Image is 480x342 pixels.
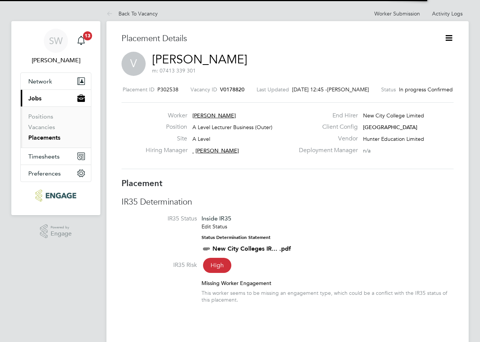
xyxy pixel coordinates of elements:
span: A Level [192,136,210,142]
span: High [203,258,231,273]
span: [PERSON_NAME] [192,112,236,119]
label: Vendor [294,135,358,143]
span: [DATE] 12:45 - [292,86,327,93]
span: Jobs [28,95,42,102]
button: Timesheets [21,148,91,165]
span: Timesheets [28,153,60,160]
a: Worker Submission [374,10,420,17]
label: IR35 Risk [122,261,197,269]
button: Jobs [21,90,91,106]
span: n/a [363,147,371,154]
a: 13 [74,29,89,53]
span: SW [49,36,63,46]
label: Last Updated [257,86,289,93]
label: Status [381,86,396,93]
a: New City Colleges IR... .pdf [212,245,291,252]
a: Go to home page [20,189,91,202]
span: New City College Limited [363,112,424,119]
span: V [122,52,146,76]
label: Deployment Manager [294,146,358,154]
b: Placement [122,178,163,188]
div: Missing Worker Engagement [202,280,454,287]
span: P302538 [157,86,178,93]
span: [PERSON_NAME] [327,86,369,93]
span: [GEOGRAPHIC_DATA] [363,124,417,131]
span: Hunter Education Limited [363,136,424,142]
label: Position [146,123,187,131]
a: [PERSON_NAME] [152,52,247,67]
label: IR35 Status [122,215,197,223]
label: Site [146,135,187,143]
nav: Main navigation [11,21,100,215]
span: 13 [83,31,92,40]
span: Powered by [51,224,72,231]
a: SW[PERSON_NAME] [20,29,91,65]
div: Jobs [21,106,91,148]
span: V0178820 [220,86,245,93]
span: [PERSON_NAME] [195,147,239,154]
span: A Level Lecturer Business (Outer) [192,124,272,131]
strong: Status Determination Statement [202,235,271,240]
h3: Placement Details [122,33,433,44]
label: Vacancy ID [191,86,217,93]
button: Preferences [21,165,91,182]
label: End Hirer [294,112,358,120]
button: Network [21,73,91,89]
span: Preferences [28,170,61,177]
a: Powered byEngage [40,224,72,239]
a: Edit Status [202,223,227,230]
div: This worker seems to be missing an engagement type, which could be a conflict with the IR35 statu... [202,290,454,303]
label: Worker [146,112,187,120]
span: Confirmed [428,86,453,93]
a: Activity Logs [432,10,463,17]
span: Network [28,78,52,85]
span: m: 07413 339 301 [152,67,196,74]
label: Hiring Manager [146,146,187,154]
label: Client Config [294,123,358,131]
label: Placement ID [123,86,154,93]
h3: IR35 Determination [122,197,454,208]
span: Engage [51,231,72,237]
span: Silka Warrick-Akerele [20,56,91,65]
a: Back To Vacancy [106,10,158,17]
span: In progress [399,86,426,93]
a: Vacancies [28,123,55,131]
a: Positions [28,113,53,120]
span: Inside IR35 [202,215,231,222]
img: ncclondon-logo-retina.png [35,189,76,202]
a: Placements [28,134,60,141]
